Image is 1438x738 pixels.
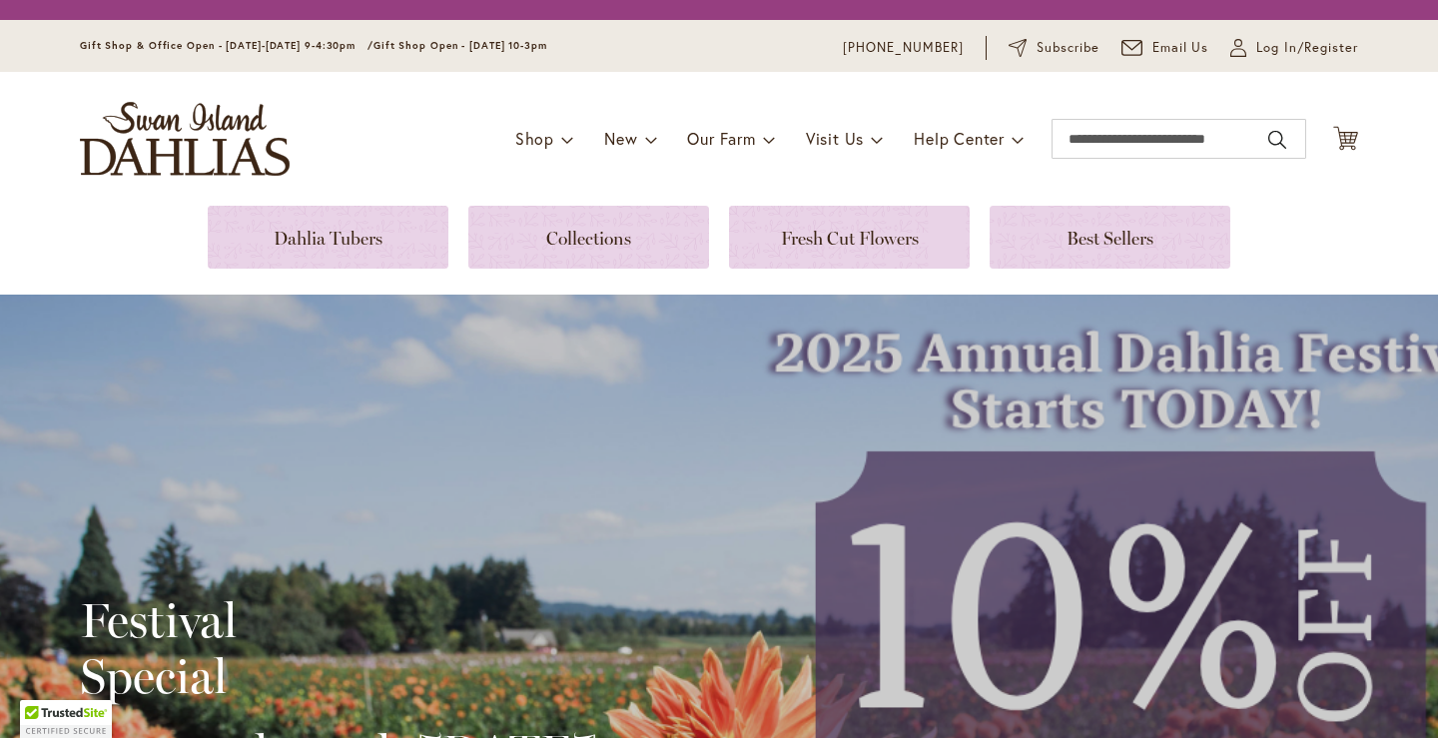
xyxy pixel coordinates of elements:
[373,39,547,52] span: Gift Shop Open - [DATE] 10-3pm
[604,128,637,149] span: New
[80,102,290,176] a: store logo
[20,700,112,738] div: TrustedSite Certified
[1268,124,1286,156] button: Search
[80,592,598,704] h2: Festival Special
[515,128,554,149] span: Shop
[80,39,373,52] span: Gift Shop & Office Open - [DATE]-[DATE] 9-4:30pm /
[1121,38,1209,58] a: Email Us
[1009,38,1099,58] a: Subscribe
[806,128,864,149] span: Visit Us
[687,128,755,149] span: Our Farm
[843,38,964,58] a: [PHONE_NUMBER]
[1230,38,1358,58] a: Log In/Register
[1037,38,1099,58] span: Subscribe
[1152,38,1209,58] span: Email Us
[1256,38,1358,58] span: Log In/Register
[914,128,1005,149] span: Help Center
